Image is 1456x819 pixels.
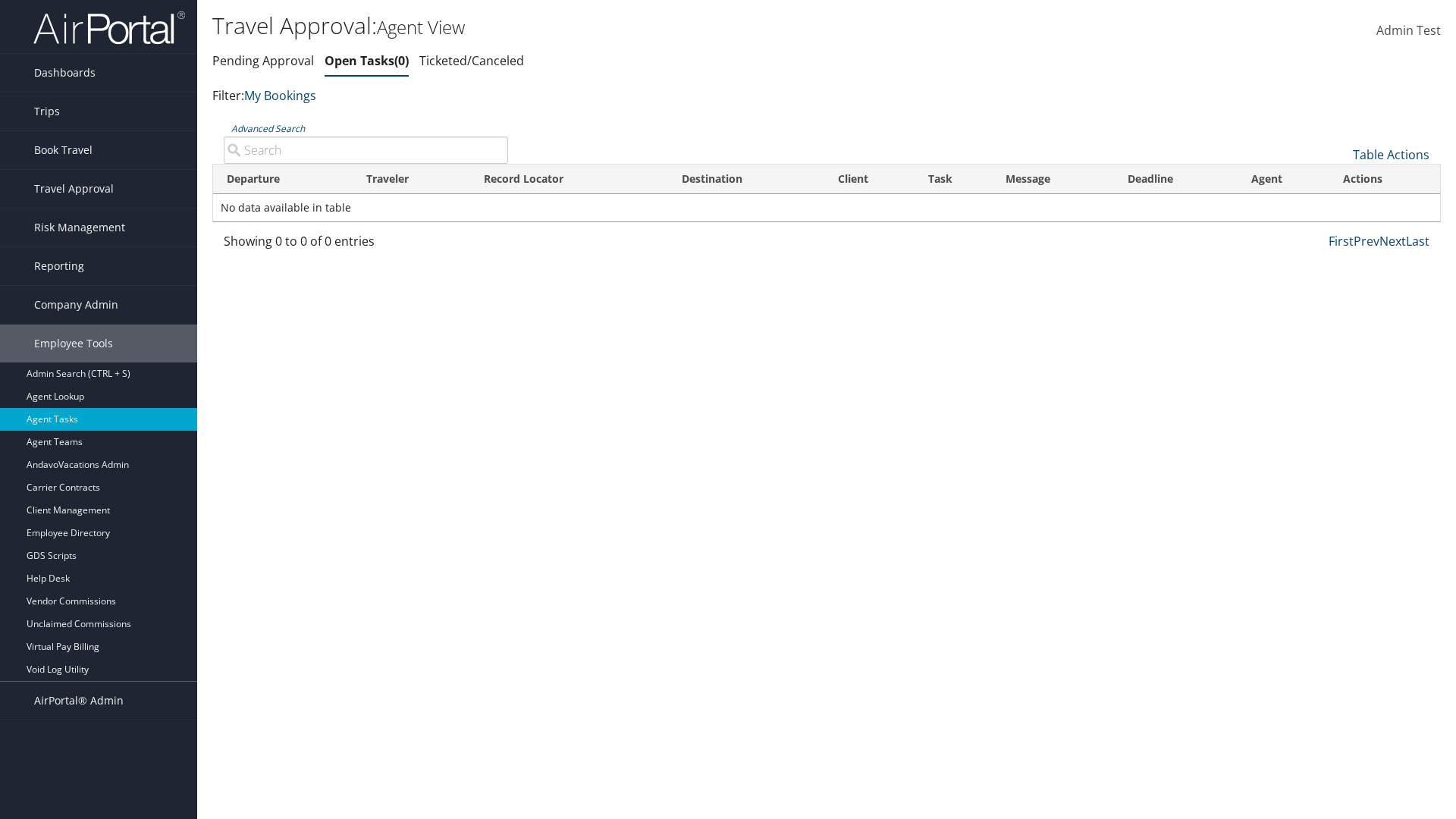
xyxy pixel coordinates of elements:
[212,86,1031,106] p: Filter:
[824,165,915,194] th: Client: activate to sort column ascending
[212,52,314,69] a: Pending Approval
[34,93,60,130] span: Trips
[224,136,508,164] input: Advanced Search
[34,682,124,720] span: AirPortal® Admin
[34,286,118,324] span: Company Admin
[353,165,470,194] th: Traveler: activate to sort column ascending
[668,165,824,194] th: Destination: activate to sort column ascending
[394,52,409,69] span: 0
[213,165,353,194] th: Departure: activate to sort column descending
[1114,165,1237,194] th: Deadline: activate to sort column ascending
[325,52,409,69] a: Open Tasks0
[34,209,125,246] span: Risk Management
[1376,8,1441,55] a: Admin Test
[1329,233,1354,249] a: First
[992,165,1114,194] th: Message: activate to sort column ascending
[213,194,1440,221] td: No data available in table
[377,14,465,39] small: Agent View
[34,325,113,362] span: Employee Tools
[231,122,305,135] a: Advanced Search
[224,232,508,258] div: Showing 0 to 0 of 0 entries
[33,10,185,45] img: airportal-logo.png
[470,165,668,194] th: Record Locator: activate to sort column ascending
[34,54,96,92] span: Dashboards
[419,52,524,69] a: Ticketed/Canceled
[34,131,93,169] span: Book Travel
[1379,233,1406,249] a: Next
[244,87,316,104] a: My Bookings
[34,170,114,208] span: Travel Approval
[1329,165,1440,194] th: Actions
[212,10,1031,42] h1: Travel Approval:
[1376,22,1441,39] span: Admin Test
[1353,146,1429,163] a: Table Actions
[1238,165,1330,194] th: Agent: activate to sort column ascending
[1354,233,1379,249] a: Prev
[34,247,84,285] span: Reporting
[1406,233,1429,249] a: Last
[915,165,992,194] th: Task: activate to sort column ascending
